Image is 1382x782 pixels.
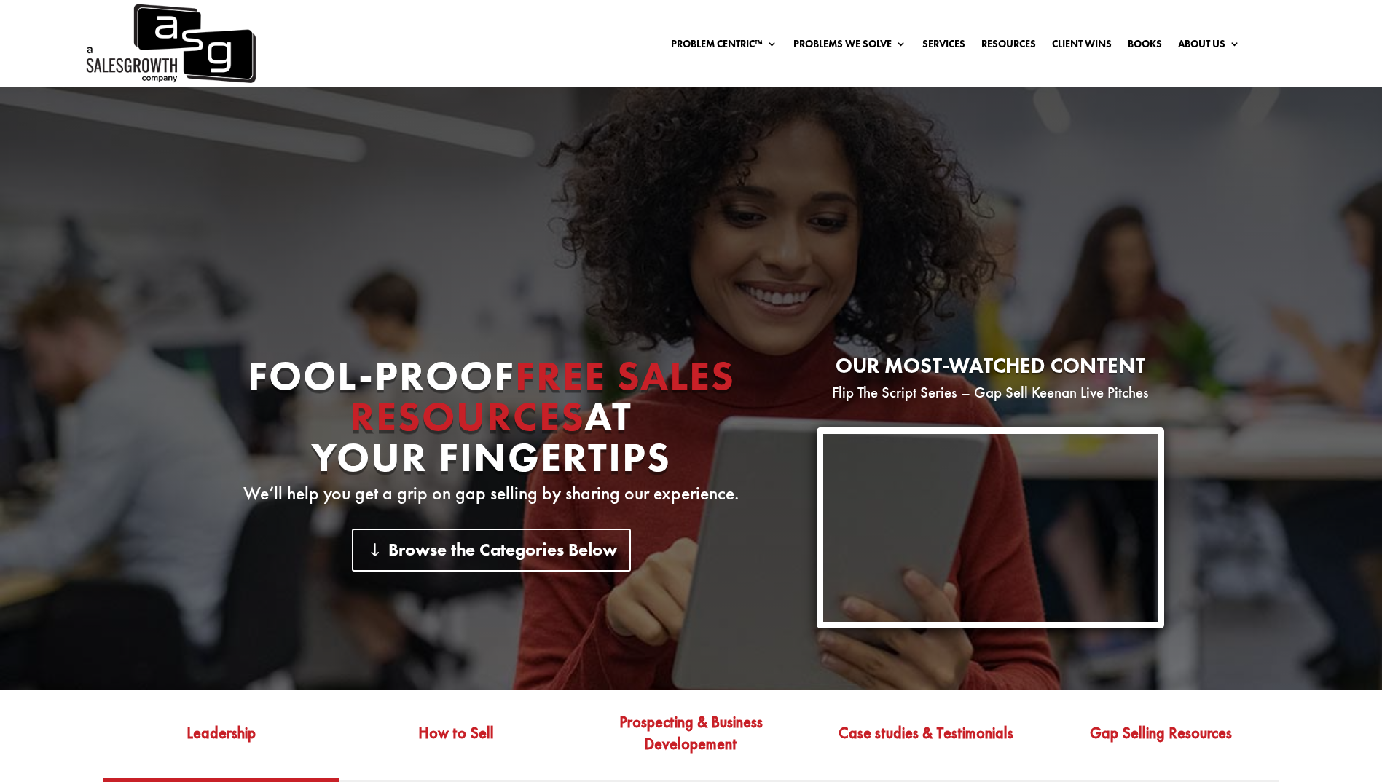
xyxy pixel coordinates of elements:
a: Problems We Solve [793,39,906,55]
a: Gap Selling Resources [1043,709,1278,778]
a: Problem Centric™ [671,39,777,55]
a: How to Sell [339,709,573,778]
p: Flip The Script Series – Gap Sell Keenan Live Pitches [817,384,1164,401]
h1: Fool-proof At Your Fingertips [218,355,765,485]
a: Services [922,39,965,55]
h2: Our most-watched content [817,355,1164,384]
a: Browse the Categories Below [352,529,631,572]
a: Prospecting & Business Developement [573,709,808,778]
a: Case studies & Testimonials [809,709,1043,778]
a: Books [1128,39,1162,55]
a: Resources [981,39,1036,55]
a: Leadership [103,709,338,778]
a: About Us [1178,39,1240,55]
span: Free Sales Resources [350,349,735,443]
p: We’ll help you get a grip on gap selling by sharing our experience. [218,485,765,502]
a: Client Wins [1052,39,1112,55]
